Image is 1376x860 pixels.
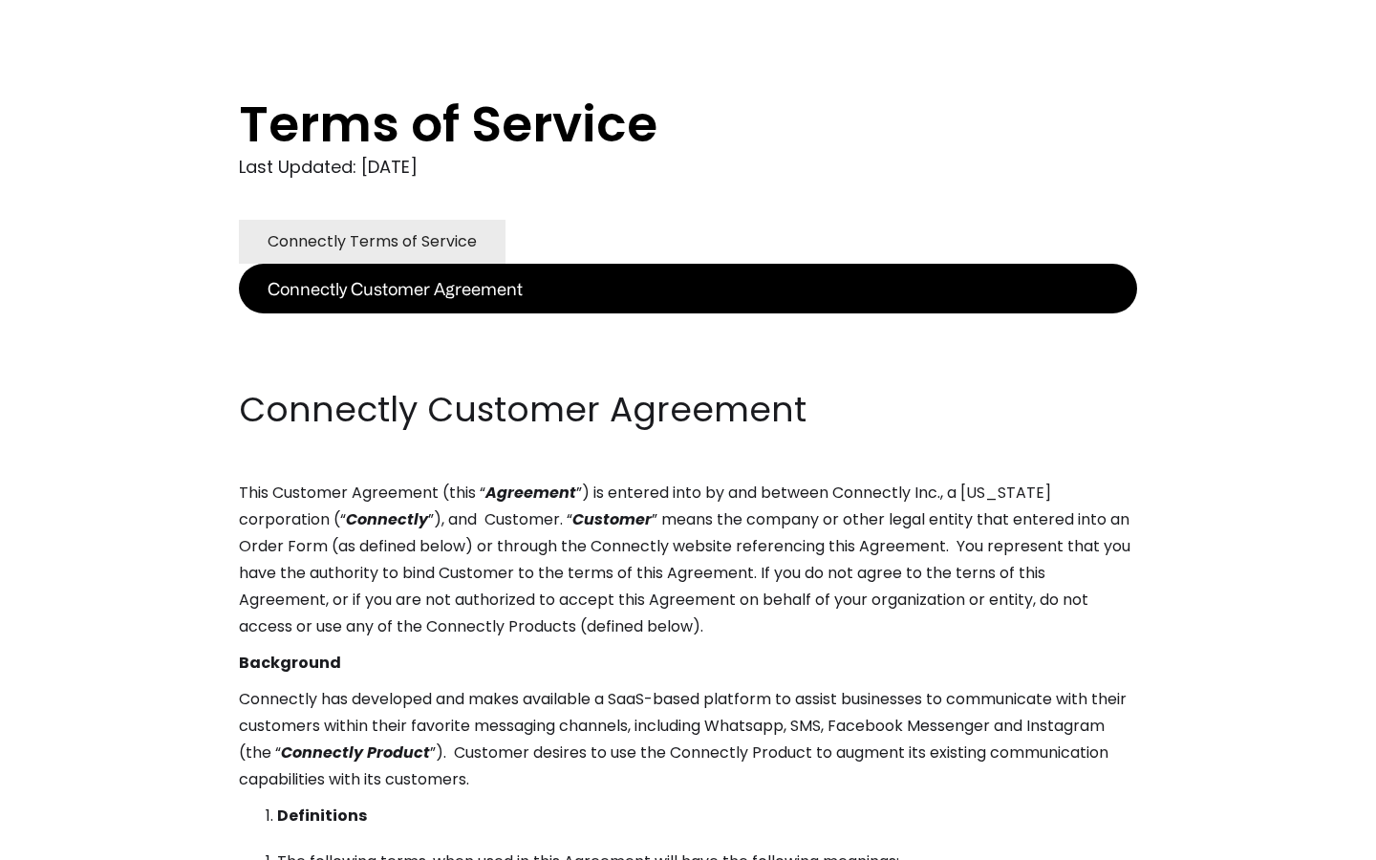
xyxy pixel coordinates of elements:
[239,652,341,674] strong: Background
[239,480,1137,640] p: This Customer Agreement (this “ ”) is entered into by and between Connectly Inc., a [US_STATE] co...
[239,153,1137,182] div: Last Updated: [DATE]
[572,508,652,530] em: Customer
[239,96,1061,153] h1: Terms of Service
[239,386,1137,434] h2: Connectly Customer Agreement
[485,482,576,504] em: Agreement
[281,742,430,763] em: Connectly Product
[346,508,428,530] em: Connectly
[268,228,477,255] div: Connectly Terms of Service
[239,686,1137,793] p: Connectly has developed and makes available a SaaS-based platform to assist businesses to communi...
[239,350,1137,376] p: ‍
[277,805,367,827] strong: Definitions
[239,313,1137,340] p: ‍
[268,275,523,302] div: Connectly Customer Agreement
